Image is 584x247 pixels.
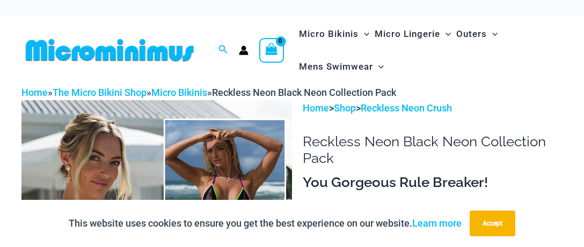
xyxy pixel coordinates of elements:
span: Micro Bikinis [299,20,359,48]
button: Accept [470,211,515,236]
h3: You Gorgeous Rule Breaker! [303,174,563,192]
p: This website uses cookies to ensure you get the best experience on our website. [69,215,462,231]
a: Micro BikinisMenu ToggleMenu Toggle [296,18,372,50]
a: Micro Bikinis [151,87,207,98]
a: Micro LingerieMenu ToggleMenu Toggle [372,18,454,50]
span: Menu Toggle [359,20,369,48]
a: Reckless Neon Crush [361,102,452,114]
span: Micro Lingerie [375,20,440,48]
a: Mens SwimwearMenu ToggleMenu Toggle [296,50,386,83]
img: MM SHOP LOGO FLAT [21,38,198,62]
span: » » » [21,87,396,98]
a: Search icon link [218,43,228,57]
span: Menu Toggle [487,20,498,48]
a: View Shopping Cart, empty [259,38,284,63]
p: > > [303,100,563,116]
nav: Site Navigation [295,16,563,85]
a: Learn more [412,218,462,229]
h1: Reckless Neon Black Neon Collection Pack [303,133,563,167]
a: The Micro Bikini Shop [53,87,147,98]
a: Home [21,87,48,98]
a: OutersMenu ToggleMenu Toggle [454,18,500,50]
span: Reckless Neon Black Neon Collection Pack [212,87,396,98]
span: Menu Toggle [373,53,384,80]
span: Outers [456,20,487,48]
a: Home [303,102,329,114]
a: Account icon link [239,46,249,55]
span: Menu Toggle [440,20,451,48]
a: Shop [334,102,356,114]
span: Mens Swimwear [299,53,373,80]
